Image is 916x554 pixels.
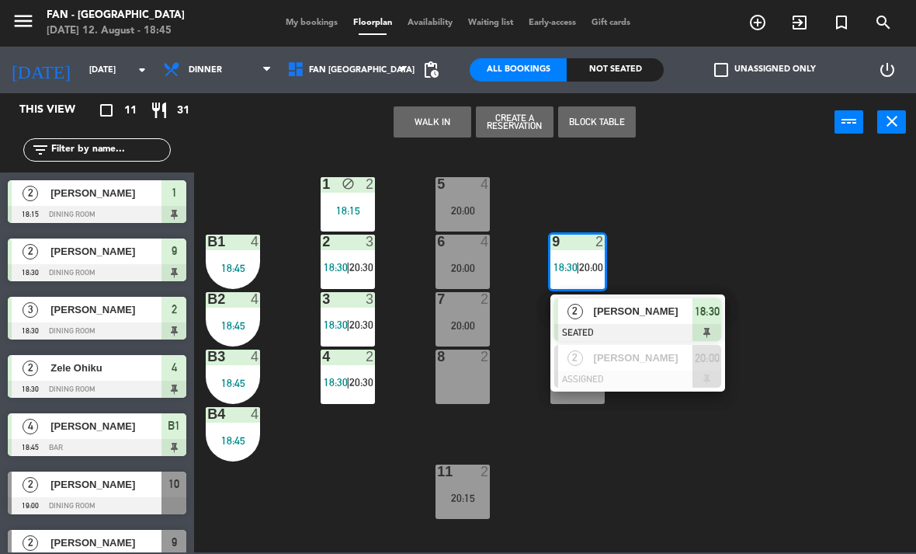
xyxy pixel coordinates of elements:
[437,177,438,191] div: 5
[552,235,553,249] div: 9
[595,235,605,249] div: 2
[50,476,161,493] span: [PERSON_NAME]
[324,261,348,274] span: 18:30
[349,376,373,388] span: 20:30
[278,19,345,27] span: My bookings
[50,243,161,260] span: [PERSON_NAME]
[714,63,728,77] span: check_box_outline_blank
[883,112,901,131] i: close
[322,292,323,306] div: 3
[206,263,260,274] div: 18:45
[437,350,438,364] div: 8
[189,65,222,75] span: Dinner
[878,61,897,79] i: power_settings_new
[346,261,349,274] span: |
[50,185,161,201] span: [PERSON_NAME]
[567,304,583,319] span: 2
[23,419,38,434] span: 4
[324,376,348,388] span: 18:30
[251,350,260,364] div: 4
[437,292,438,306] div: 7
[12,9,35,33] i: menu
[97,101,116,120] i: crop_square
[31,141,50,159] i: filter_list
[168,475,179,493] span: 10
[124,102,137,120] span: 11
[877,110,906,134] button: close
[460,19,521,27] span: Waiting list
[207,350,208,364] div: B3
[23,361,38,376] span: 2
[346,376,349,388] span: |
[23,302,38,318] span: 3
[251,235,260,249] div: 4
[437,235,438,249] div: 6
[481,350,490,364] div: 2
[172,183,177,202] span: 1
[579,261,603,274] span: 20:00
[172,242,177,260] span: 9
[349,319,373,331] span: 20:30
[322,350,323,364] div: 4
[832,13,851,32] i: turned_in_not
[790,13,809,32] i: exit_to_app
[168,416,180,435] span: B1
[309,65,415,75] span: Fan [GEOGRAPHIC_DATA]
[207,407,208,421] div: B4
[834,110,863,134] button: power_input
[476,106,553,138] button: Create a Reservation
[12,9,35,38] button: menu
[206,378,260,388] div: 18:45
[481,465,490,479] div: 2
[437,465,438,479] div: 11
[50,301,161,318] span: [PERSON_NAME]
[481,177,490,191] div: 4
[695,302,720,321] span: 18:30
[206,320,260,331] div: 18:45
[874,13,893,32] i: search
[172,358,177,377] span: 4
[349,261,373,274] span: 20:30
[470,58,567,82] div: All Bookings
[366,292,375,306] div: 3
[251,292,260,306] div: 4
[594,350,693,366] span: [PERSON_NAME]
[322,235,323,249] div: 2
[481,235,490,249] div: 4
[50,360,161,376] span: Zele Ohiku
[8,101,112,120] div: This view
[558,106,636,138] button: Block Table
[324,319,348,331] span: 18:30
[435,263,490,274] div: 20:00
[567,350,583,366] span: 2
[714,63,816,77] label: Unassigned only
[50,535,161,551] span: [PERSON_NAME]
[206,435,260,446] div: 18:45
[177,102,189,120] span: 31
[321,205,375,216] div: 18:15
[435,493,490,503] div: 20:15
[47,23,185,39] div: [DATE] 12. August - 18:45
[207,235,208,249] div: B1
[779,9,821,36] span: WALK IN
[346,319,349,331] span: |
[172,533,177,552] span: 9
[366,177,375,191] div: 2
[133,61,151,79] i: arrow_drop_down
[521,19,584,27] span: Early-access
[50,141,170,159] input: Filter by name...
[481,292,490,306] div: 2
[862,9,904,36] span: SEARCH
[435,320,490,331] div: 20:00
[23,535,38,551] span: 2
[840,112,859,131] i: power_input
[251,407,260,421] div: 4
[342,177,355,190] i: block
[23,186,38,201] span: 2
[172,300,177,319] span: 2
[584,19,638,27] span: Gift cards
[576,261,579,274] span: |
[422,61,440,79] span: pending_actions
[394,106,471,138] button: WALK IN
[150,101,168,120] i: restaurant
